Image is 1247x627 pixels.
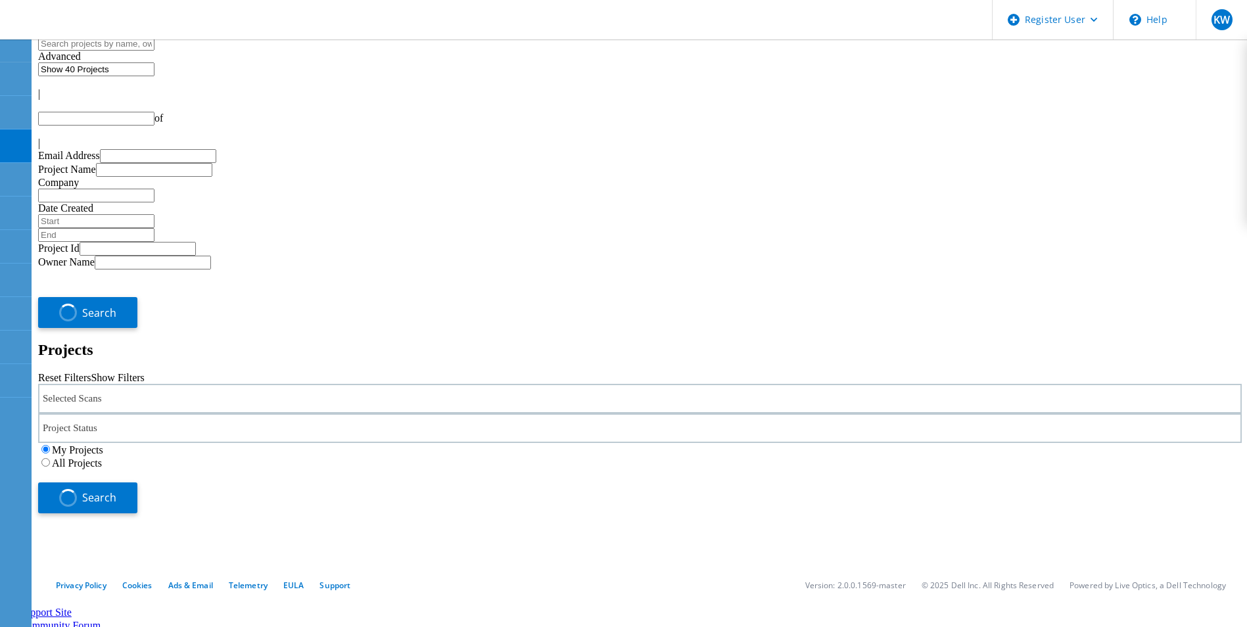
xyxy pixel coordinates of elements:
[154,112,163,124] span: of
[1129,14,1141,26] svg: \n
[38,372,91,383] a: Reset Filters
[122,580,153,591] a: Cookies
[19,607,72,618] a: Support Site
[38,51,81,62] span: Advanced
[82,490,116,505] span: Search
[38,256,95,267] label: Owner Name
[38,164,96,175] label: Project Name
[38,243,80,254] label: Project Id
[91,372,144,383] a: Show Filters
[38,177,79,188] label: Company
[38,88,1242,100] div: |
[38,341,93,358] b: Projects
[56,580,106,591] a: Privacy Policy
[38,202,93,214] label: Date Created
[38,228,154,242] input: End
[38,482,137,513] button: Search
[38,297,137,328] button: Search
[38,37,154,51] input: Search projects by name, owner, ID, company, etc
[38,384,1242,413] div: Selected Scans
[52,457,102,469] label: All Projects
[805,580,906,591] li: Version: 2.0.0.1569-master
[13,26,154,37] a: Live Optics Dashboard
[168,580,213,591] a: Ads & Email
[319,580,350,591] a: Support
[52,444,103,455] label: My Projects
[1070,580,1226,591] li: Powered by Live Optics, a Dell Technology
[38,137,1242,149] div: |
[229,580,268,591] a: Telemetry
[283,580,304,591] a: EULA
[38,214,154,228] input: Start
[1213,14,1230,25] span: KW
[922,580,1054,591] li: © 2025 Dell Inc. All Rights Reserved
[82,306,116,320] span: Search
[38,150,100,161] label: Email Address
[38,413,1242,443] div: Project Status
